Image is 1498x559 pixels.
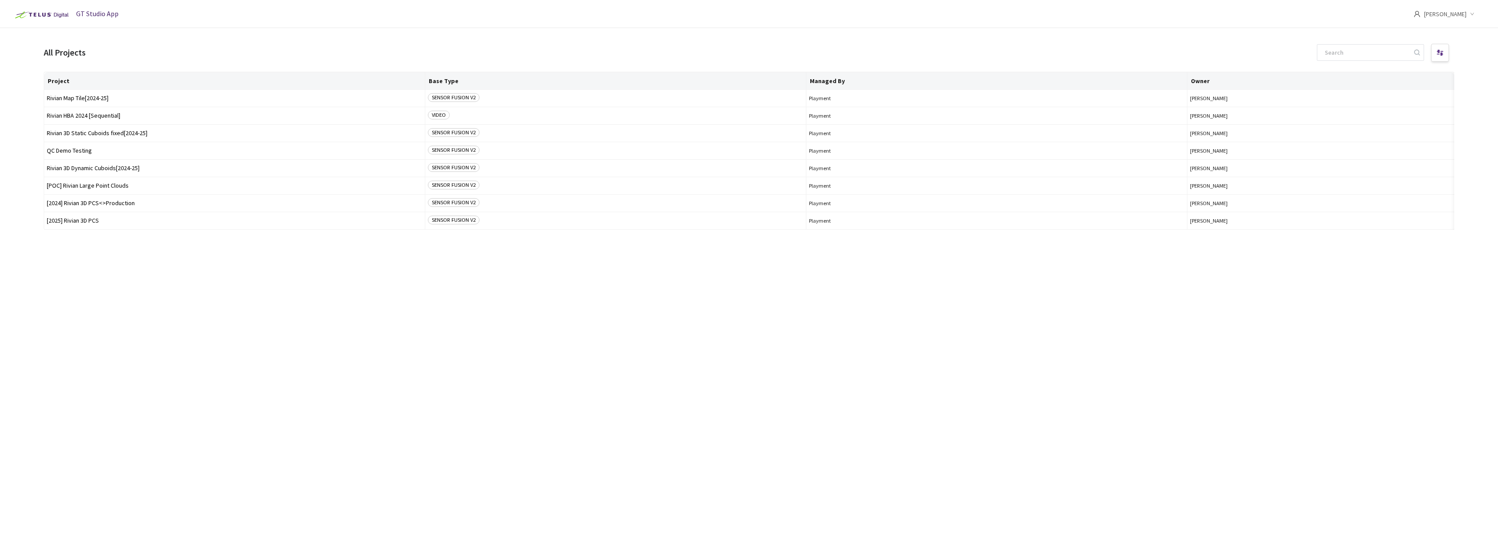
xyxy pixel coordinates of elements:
span: [2025] Rivian 3D PCS [47,217,422,224]
span: SENSOR FUSION V2 [428,93,479,102]
th: Managed By [806,72,1187,90]
span: QC Demo Testing [47,147,422,154]
span: Playment [809,200,1184,206]
span: [2024] Rivian 3D PCS<>Production [47,200,422,206]
span: SENSOR FUSION V2 [428,216,479,224]
span: Playment [809,182,1184,189]
span: SENSOR FUSION V2 [428,128,479,137]
span: [POC] Rivian Large Point Clouds [47,182,422,189]
div: All Projects [44,45,86,59]
span: SENSOR FUSION V2 [428,181,479,189]
span: GT Studio App [76,9,119,18]
span: SENSOR FUSION V2 [428,163,479,172]
span: Playment [809,165,1184,171]
span: Rivian 3D Static Cuboids fixed[2024-25] [47,130,422,136]
input: Search [1319,45,1413,60]
span: Playment [809,112,1184,119]
span: SENSOR FUSION V2 [428,198,479,207]
th: Base Type [425,72,806,90]
span: Playment [809,95,1184,101]
img: Telus [10,8,71,22]
span: user [1414,10,1421,17]
span: SENSOR FUSION V2 [428,146,479,154]
th: Project [44,72,425,90]
span: Rivian 3D Dynamic Cuboids[2024-25] [47,165,422,171]
span: Playment [809,147,1184,154]
span: Rivian Map Tile[2024-25] [47,95,422,101]
span: Playment [809,130,1184,136]
span: Rivian HBA 2024 [Sequential] [47,112,422,119]
span: Playment [809,217,1184,224]
span: down [1470,12,1474,16]
span: VIDEO [428,111,450,119]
